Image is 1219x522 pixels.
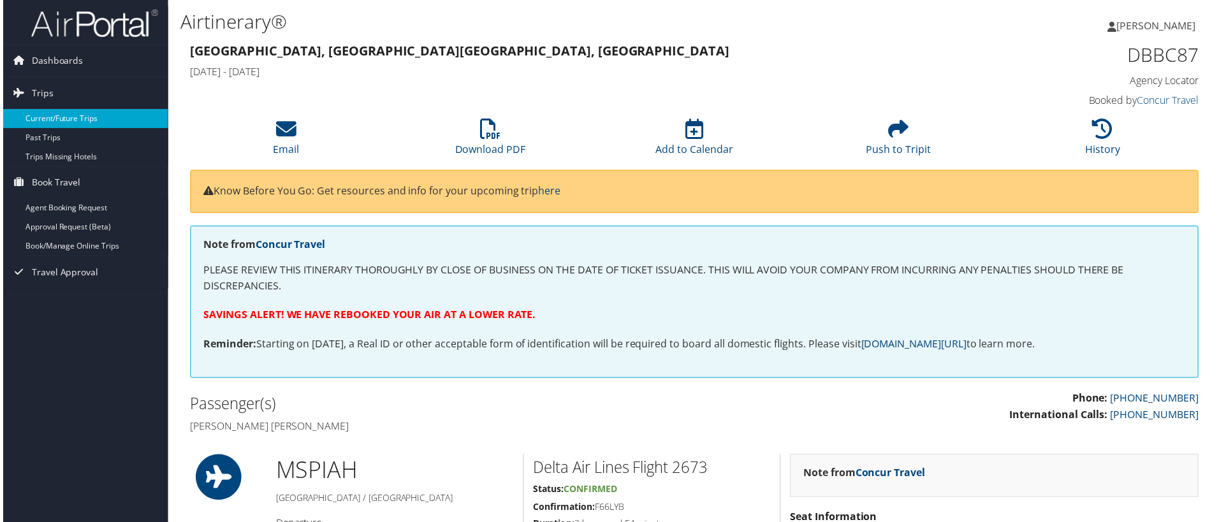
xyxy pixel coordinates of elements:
[533,503,595,515] strong: Confirmation:
[1075,393,1111,407] strong: Phone:
[188,421,685,435] h4: [PERSON_NAME] [PERSON_NAME]
[201,184,1188,201] p: Know Before You Go: Get resources and info for your upcoming trip
[29,168,78,199] span: Book Travel
[538,185,560,199] a: here
[272,126,298,157] a: Email
[201,309,536,323] strong: SAVINGS ALERT! WE HAVE REBOOKED YOUR AIR AT A LOWER RATE.
[188,42,730,59] strong: [GEOGRAPHIC_DATA], [GEOGRAPHIC_DATA] [GEOGRAPHIC_DATA], [GEOGRAPHIC_DATA]
[963,74,1202,88] h4: Agency Locator
[533,459,771,481] h2: Delta Air Lines Flight 2673
[1120,18,1199,33] span: [PERSON_NAME]
[564,485,617,497] span: Confirmed
[201,338,254,352] strong: Reminder:
[963,94,1202,108] h4: Booked by
[274,494,513,507] h5: [GEOGRAPHIC_DATA] / [GEOGRAPHIC_DATA]
[1088,126,1123,157] a: History
[29,257,96,289] span: Travel Approval
[1140,94,1202,108] a: Concur Travel
[1113,393,1202,407] a: [PHONE_NUMBER]
[29,78,50,110] span: Trips
[533,485,564,497] strong: Status:
[1012,410,1111,424] strong: International Calls:
[656,126,734,157] a: Add to Calendar
[188,65,944,79] h4: [DATE] - [DATE]
[533,503,771,516] h5: F66LYB
[863,338,968,352] a: [DOMAIN_NAME][URL]
[1111,6,1211,45] a: [PERSON_NAME]
[201,238,324,252] strong: Note from
[254,238,324,252] a: Concur Travel
[274,456,513,488] h1: MSP IAH
[868,126,933,157] a: Push to Tripit
[28,8,156,38] img: airportal-logo.png
[963,42,1202,69] h1: DBBC87
[1113,410,1202,424] a: [PHONE_NUMBER]
[201,338,1188,354] p: Starting on [DATE], a Real ID or other acceptable form of identification will be required to boar...
[805,468,927,482] strong: Note from
[188,395,685,417] h2: Passenger(s)
[455,126,525,157] a: Download PDF
[29,45,80,77] span: Dashboards
[857,468,927,482] a: Concur Travel
[201,263,1188,296] p: PLEASE REVIEW THIS ITINERARY THOROUGHLY BY CLOSE OF BUSINESS ON THE DATE OF TICKET ISSUANCE. THIS...
[179,8,867,35] h1: Airtinerary®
